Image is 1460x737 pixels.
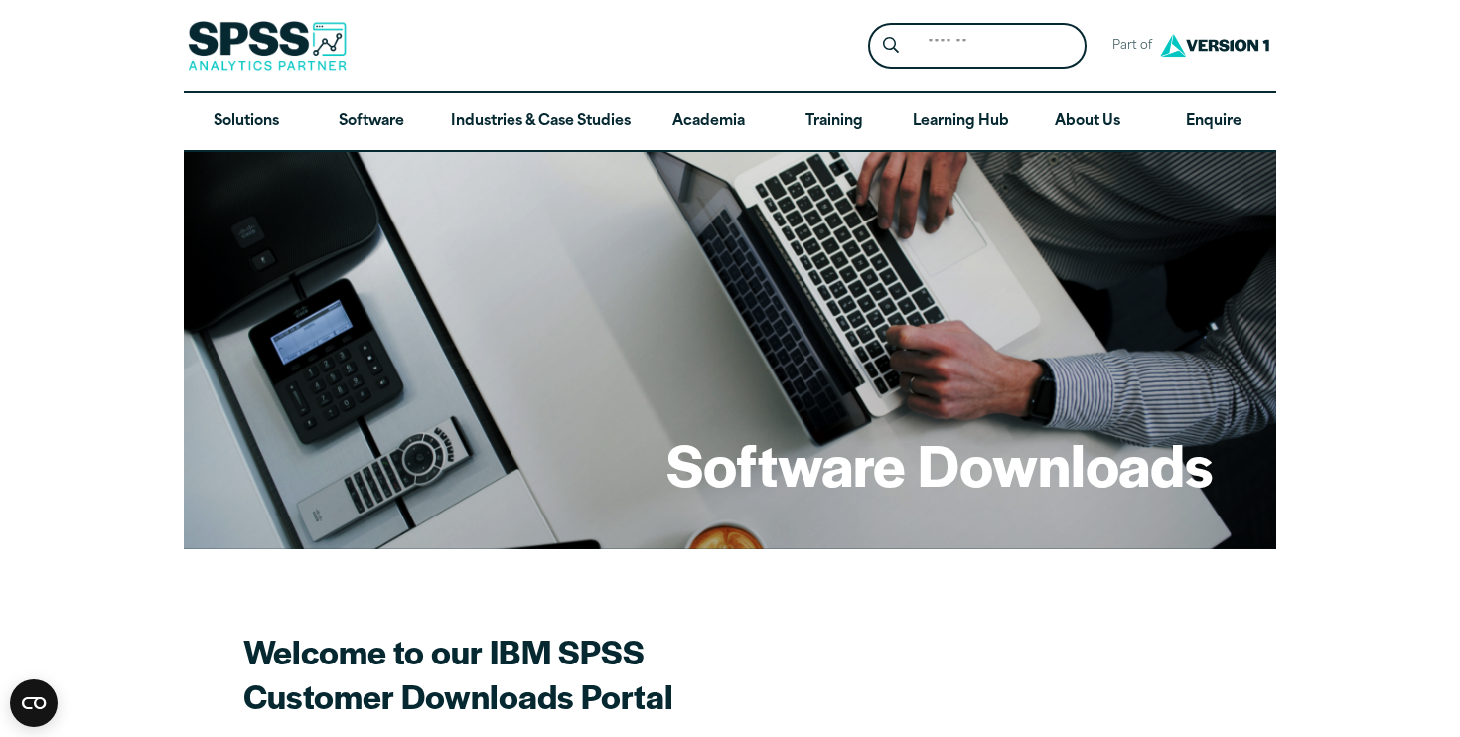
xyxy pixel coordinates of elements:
[1102,32,1155,61] span: Part of
[309,93,434,151] a: Software
[647,93,772,151] a: Academia
[666,425,1213,503] h1: Software Downloads
[184,93,309,151] a: Solutions
[188,21,347,71] img: SPSS Analytics Partner
[868,23,1087,70] form: Site Header Search Form
[10,679,58,727] button: Open CMP widget
[772,93,897,151] a: Training
[243,629,939,718] h2: Welcome to our IBM SPSS Customer Downloads Portal
[883,37,899,54] svg: Search magnifying glass icon
[897,93,1025,151] a: Learning Hub
[1025,93,1150,151] a: About Us
[873,28,910,65] button: Search magnifying glass icon
[1155,27,1274,64] img: Version1 Logo
[1151,93,1276,151] a: Enquire
[435,93,647,151] a: Industries & Case Studies
[184,93,1276,151] nav: Desktop version of site main menu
